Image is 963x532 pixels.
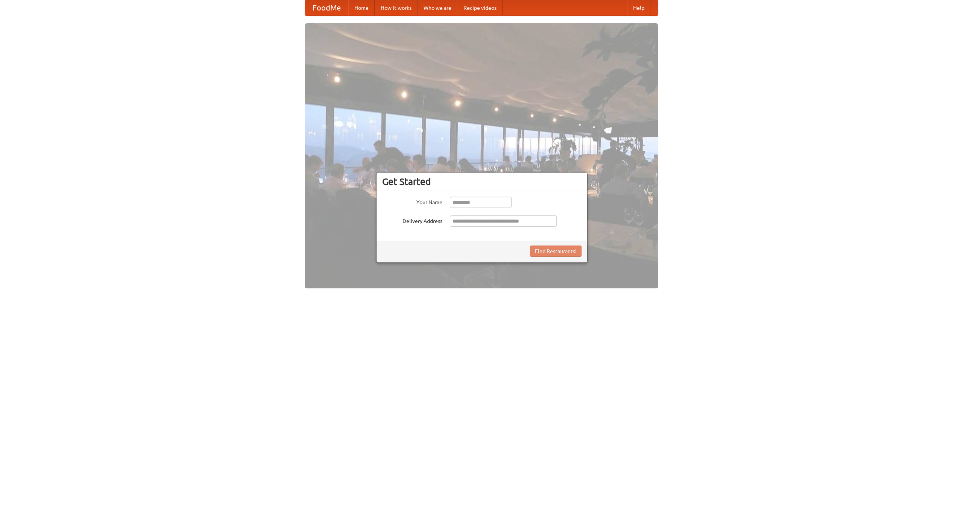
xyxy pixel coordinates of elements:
h3: Get Started [382,176,582,187]
button: Find Restaurants! [530,246,582,257]
a: Who we are [418,0,457,15]
a: Help [627,0,650,15]
a: Recipe videos [457,0,503,15]
a: How it works [375,0,418,15]
label: Your Name [382,197,442,206]
label: Delivery Address [382,215,442,225]
a: FoodMe [305,0,348,15]
a: Home [348,0,375,15]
